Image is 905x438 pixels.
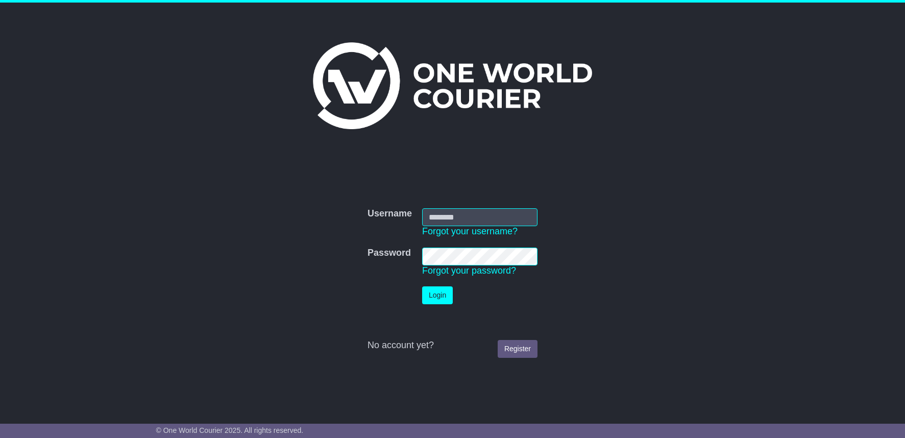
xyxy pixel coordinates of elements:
[422,265,516,276] a: Forgot your password?
[422,286,453,304] button: Login
[368,248,411,259] label: Password
[498,340,537,358] a: Register
[156,426,304,434] span: © One World Courier 2025. All rights reserved.
[368,208,412,220] label: Username
[313,42,592,129] img: One World
[368,340,537,351] div: No account yet?
[422,226,518,236] a: Forgot your username?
